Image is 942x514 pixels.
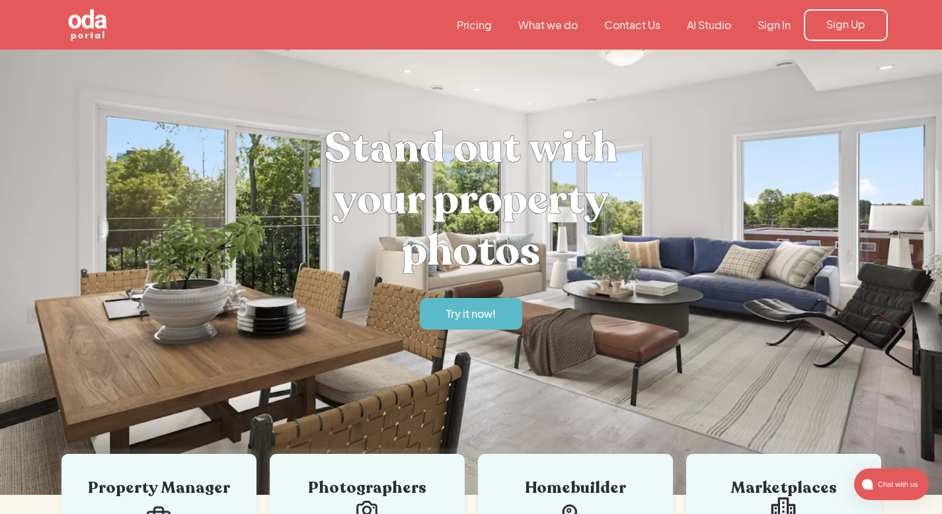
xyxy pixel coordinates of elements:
div: Photographers [290,480,445,496]
a: AI Studio [674,18,744,32]
a: Contact Us [591,18,674,32]
a: Sign Up [804,9,888,41]
div: Homebuilder [498,480,653,496]
div: Marketplaces [706,480,861,496]
a: Try it now! [420,298,522,330]
div: Sign Up [826,17,865,32]
a: Sign In [744,18,804,32]
h1: Stand out with your property photos [273,122,670,277]
a: home [55,8,180,42]
a: What we do [505,18,591,32]
button: atlas-launcher [854,468,929,500]
a: Pricing [444,18,505,32]
div: Property Manager [81,480,237,496]
span: Chat with us [873,477,921,492]
div: Try it now! [446,307,496,321]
